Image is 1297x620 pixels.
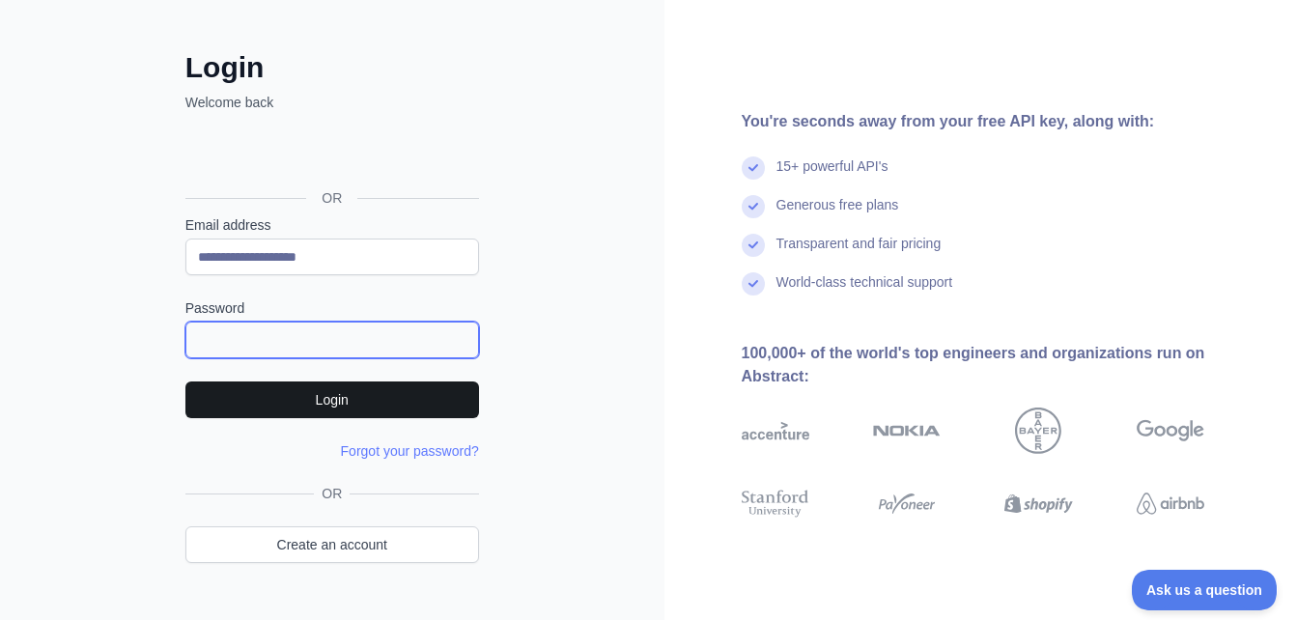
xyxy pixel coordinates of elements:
[742,342,1267,388] div: 100,000+ of the world's top engineers and organizations run on Abstract:
[1015,408,1061,454] img: bayer
[1004,487,1072,521] img: shopify
[306,188,357,208] span: OR
[185,50,479,85] h2: Login
[185,298,479,318] label: Password
[176,133,485,176] iframe: Sign in with Google Button
[742,234,765,257] img: check mark
[742,272,765,296] img: check mark
[873,408,941,454] img: nokia
[742,156,765,180] img: check mark
[742,408,809,454] img: accenture
[1137,408,1204,454] img: google
[1132,570,1278,610] iframe: Toggle Customer Support
[185,526,479,563] a: Create an account
[776,272,953,311] div: World-class technical support
[1137,487,1204,521] img: airbnb
[776,156,888,195] div: 15+ powerful API's
[776,234,942,272] div: Transparent and fair pricing
[742,487,809,521] img: stanford university
[742,110,1267,133] div: You're seconds away from your free API key, along with:
[185,93,479,112] p: Welcome back
[341,443,479,459] a: Forgot your password?
[314,484,350,503] span: OR
[742,195,765,218] img: check mark
[873,487,941,521] img: payoneer
[185,215,479,235] label: Email address
[185,381,479,418] button: Login
[776,195,899,234] div: Generous free plans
